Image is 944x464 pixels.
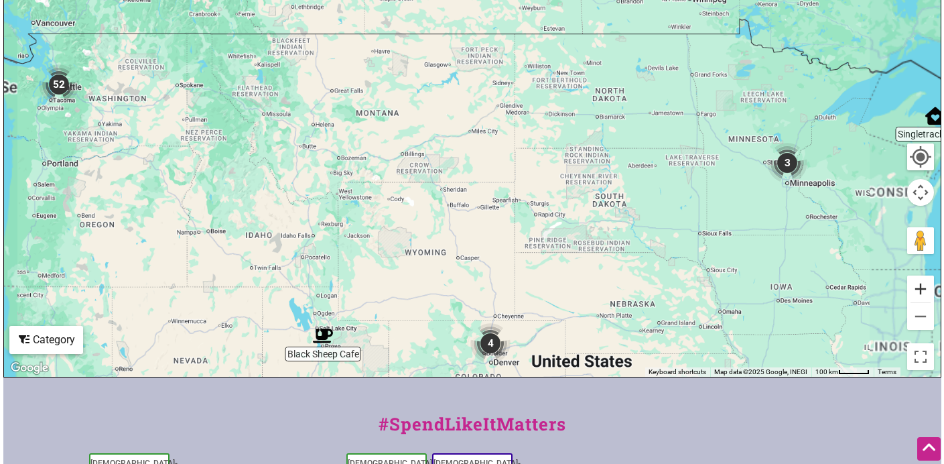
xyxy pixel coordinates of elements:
button: Your Location [907,143,934,170]
a: Terms (opens in new tab) [878,368,896,375]
div: 52 [39,64,79,105]
button: Toggle fullscreen view [906,343,934,371]
span: Map data ©2025 Google, INEGI [714,368,807,375]
div: Filter by category [9,326,83,354]
button: Zoom out [907,303,934,330]
div: 3 [767,143,807,183]
button: Map Scale: 100 km per 43 pixels [811,367,874,377]
button: Map camera controls [907,179,934,206]
button: Drag Pegman onto the map to open Street View [907,227,934,254]
button: Zoom in [907,276,934,302]
div: Category [11,327,82,353]
div: 4 [470,323,511,363]
div: Black Sheep Cafe [313,326,333,346]
div: Scroll Back to Top [917,437,941,461]
span: 100 km [815,368,838,375]
img: Google [7,359,52,377]
button: Keyboard shortcuts [649,367,706,377]
div: #SpendLikeItMatters [3,411,941,451]
a: Open this area in Google Maps (opens a new window) [7,359,52,377]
